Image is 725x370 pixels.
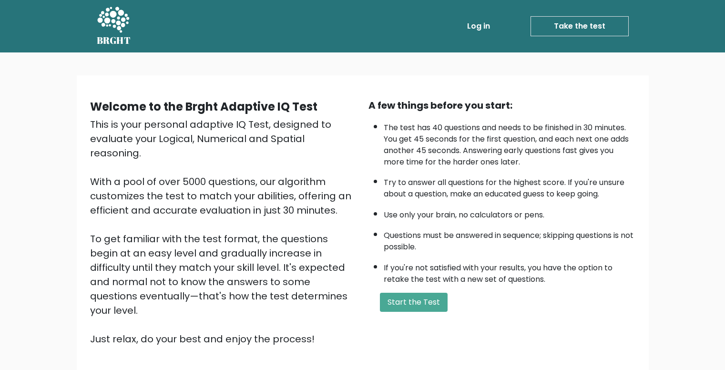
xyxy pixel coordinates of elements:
a: Take the test [531,16,629,36]
div: A few things before you start: [368,98,635,113]
h5: BRGHT [97,35,131,46]
li: The test has 40 questions and needs to be finished in 30 minutes. You get 45 seconds for the firs... [384,117,635,168]
li: Questions must be answered in sequence; skipping questions is not possible. [384,225,635,253]
li: If you're not satisfied with your results, you have the option to retake the test with a new set ... [384,257,635,285]
a: BRGHT [97,4,131,49]
button: Start the Test [380,293,448,312]
div: This is your personal adaptive IQ Test, designed to evaluate your Logical, Numerical and Spatial ... [90,117,357,346]
b: Welcome to the Brght Adaptive IQ Test [90,99,317,114]
li: Try to answer all questions for the highest score. If you're unsure about a question, make an edu... [384,172,635,200]
a: Log in [463,17,494,36]
li: Use only your brain, no calculators or pens. [384,205,635,221]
